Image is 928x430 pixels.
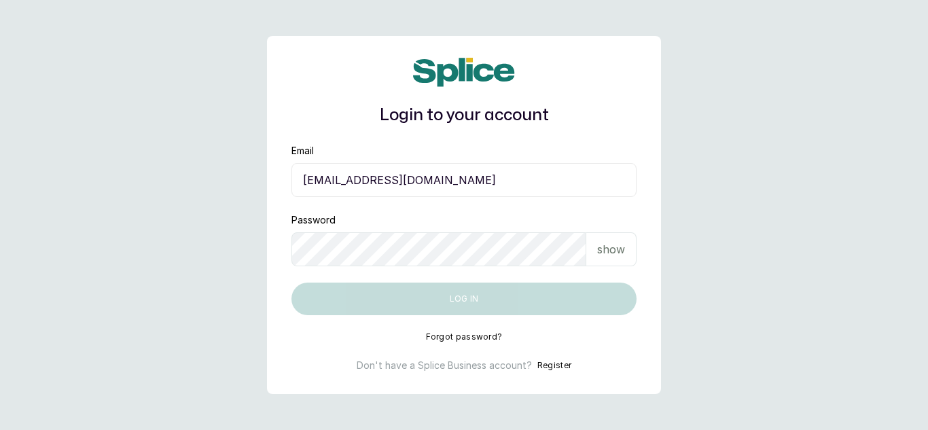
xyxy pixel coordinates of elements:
[291,163,637,197] input: email@acme.com
[357,359,532,372] p: Don't have a Splice Business account?
[537,359,571,372] button: Register
[597,241,625,257] p: show
[426,332,503,342] button: Forgot password?
[291,103,637,128] h1: Login to your account
[291,283,637,315] button: Log in
[291,144,314,158] label: Email
[291,213,336,227] label: Password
